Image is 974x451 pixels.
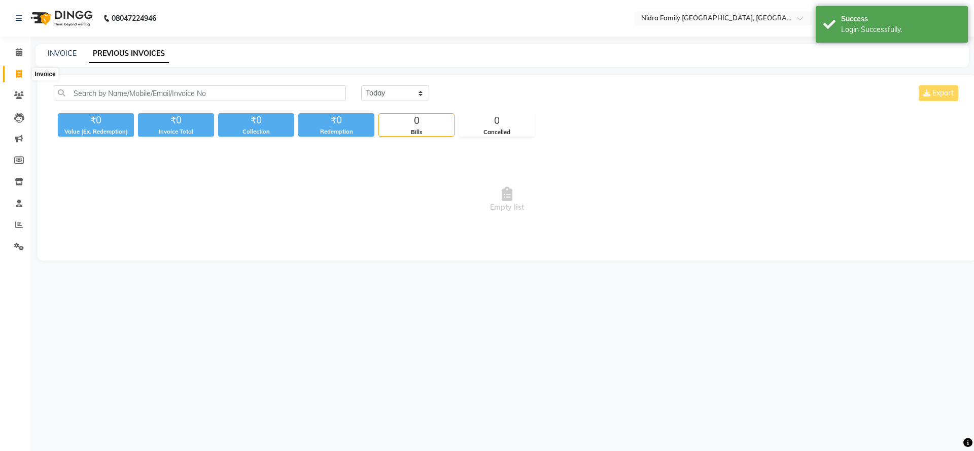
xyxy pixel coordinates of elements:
[32,68,58,80] div: Invoice
[459,114,534,128] div: 0
[138,113,214,127] div: ₹0
[298,113,374,127] div: ₹0
[89,45,169,63] a: PREVIOUS INVOICES
[54,149,960,250] span: Empty list
[112,4,156,33] b: 08047224946
[218,127,294,136] div: Collection
[54,85,346,101] input: Search by Name/Mobile/Email/Invoice No
[379,114,454,128] div: 0
[459,128,534,137] div: Cancelled
[58,113,134,127] div: ₹0
[48,49,77,58] a: INVOICE
[841,14,960,24] div: Success
[218,113,294,127] div: ₹0
[841,24,960,35] div: Login Successfully.
[138,127,214,136] div: Invoice Total
[379,128,454,137] div: Bills
[298,127,374,136] div: Redemption
[58,127,134,136] div: Value (Ex. Redemption)
[26,4,95,33] img: logo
